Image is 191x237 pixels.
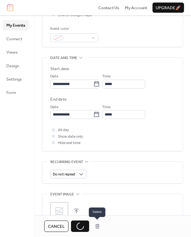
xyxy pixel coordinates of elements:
span: Link to Google Maps [58,12,92,18]
button: Cancel [44,221,68,232]
span: Date and time [50,55,77,61]
a: Form [3,87,29,97]
span: All day [58,127,69,133]
div: Event color [50,26,97,32]
span: Do not repeat [53,171,75,178]
a: Views [3,47,29,57]
a: My Events [3,20,29,30]
span: Recurring event [50,159,83,165]
span: Delete [89,207,105,217]
div: End date [50,96,67,102]
span: Settings [6,76,22,82]
span: Design [6,63,19,69]
span: Event image [50,191,74,198]
span: My Events [6,22,25,29]
span: Contact Us [98,5,119,11]
div: ; [50,202,68,220]
a: Contact Us [98,4,119,11]
span: Form [6,89,16,96]
a: Connect [3,34,29,44]
a: Settings [3,74,29,84]
img: logo [7,4,13,11]
button: Upgrade🚀 [152,3,184,13]
span: Connect [6,36,22,42]
a: My Account [125,4,147,11]
span: Time [102,73,110,80]
span: Upgrade 🚀 [156,5,181,11]
span: Date [50,73,58,80]
div: Start date [50,66,69,72]
span: Hide end time [58,140,81,146]
span: Date [50,104,58,110]
a: Design [3,61,29,71]
span: Time [102,104,110,110]
span: Cancel [48,223,65,230]
span: My Account [125,5,147,11]
span: Views [6,49,18,56]
span: Show date only [58,134,83,140]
